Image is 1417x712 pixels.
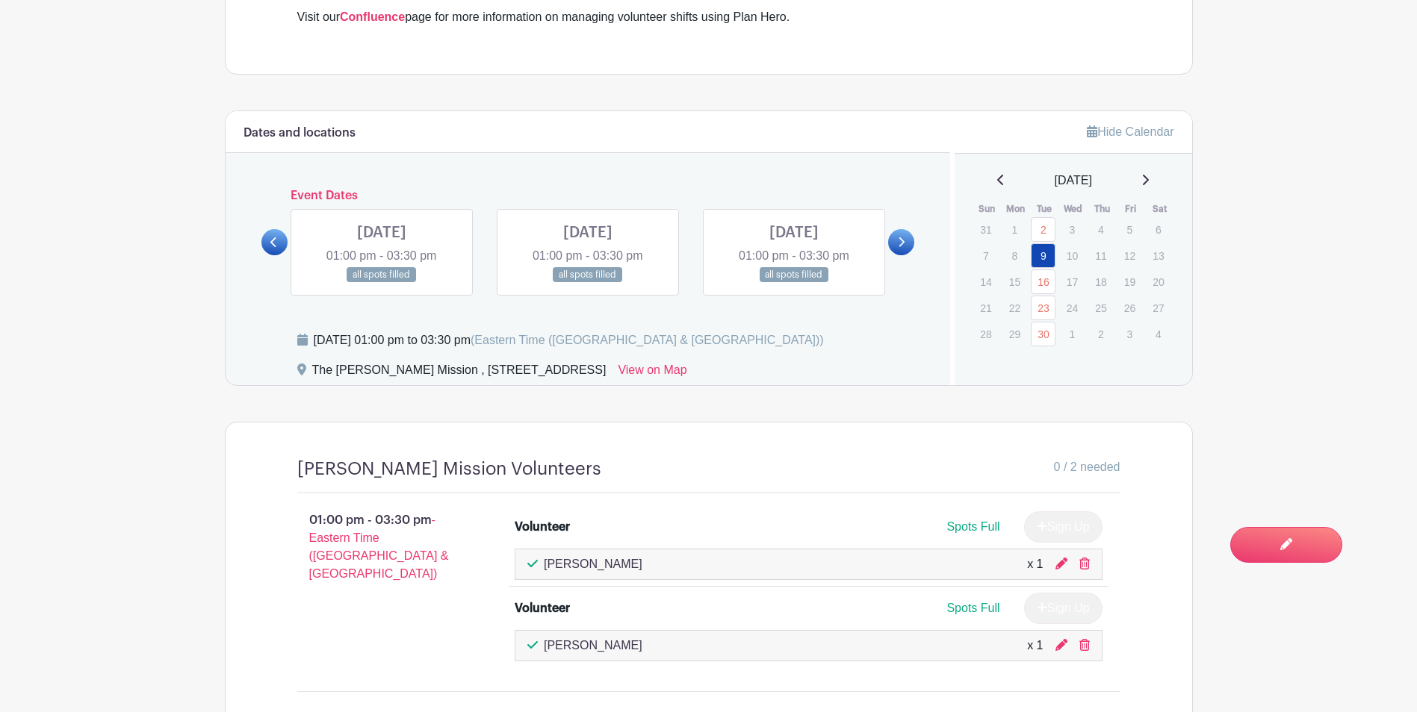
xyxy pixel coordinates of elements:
[1146,244,1171,267] p: 13
[1027,637,1043,655] div: x 1
[1087,125,1173,138] a: Hide Calendar
[1117,202,1146,216] th: Fri
[1031,296,1055,320] a: 23
[515,518,570,536] div: Volunteer
[1146,218,1171,241] p: 6
[309,513,449,580] span: - Eastern Time ([GEOGRAPHIC_DATA] & [GEOGRAPHIC_DATA])
[1030,202,1059,216] th: Tue
[1002,296,1027,319] p: 22
[1060,244,1085,267] p: 10
[1117,270,1142,293] p: 19
[1002,270,1027,293] p: 15
[1146,322,1171,346] p: 4
[1002,202,1031,216] th: Mon
[1088,296,1113,319] p: 25
[1031,269,1055,294] a: 16
[544,637,642,655] p: [PERSON_NAME]
[1088,270,1113,293] p: 18
[1054,458,1120,476] span: 0 / 2 needed
[244,126,356,140] h6: Dates and locations
[1088,218,1113,241] p: 4
[340,10,405,23] a: Confluence
[1031,217,1055,242] a: 2
[1059,202,1088,216] th: Wed
[973,322,998,346] p: 28
[946,602,999,614] span: Spots Full
[1027,555,1043,573] div: x 1
[314,331,824,349] div: [DATE] 01:00 pm to 03:30 pm
[471,334,824,346] span: (Eastern Time ([GEOGRAPHIC_DATA] & [GEOGRAPHIC_DATA]))
[1117,322,1142,346] p: 3
[1060,218,1085,241] p: 3
[515,599,570,617] div: Volunteer
[312,361,607,385] div: The [PERSON_NAME] Mission , [STREET_ADDRESS]
[1031,322,1055,346] a: 30
[1117,244,1142,267] p: 12
[1145,202,1174,216] th: Sat
[618,361,686,385] a: View on Map
[1002,218,1027,241] p: 1
[973,202,1002,216] th: Sun
[288,189,889,203] h6: Event Dates
[973,218,998,241] p: 31
[1146,270,1171,293] p: 20
[273,505,492,589] p: 01:00 pm - 03:30 pm
[973,296,998,319] p: 21
[1055,172,1092,190] span: [DATE]
[1088,322,1113,346] p: 2
[1060,296,1085,319] p: 24
[1031,243,1055,268] a: 9
[1088,202,1117,216] th: Thu
[1088,244,1113,267] p: 11
[297,458,601,480] h4: [PERSON_NAME] Mission Volunteers
[1060,322,1085,346] p: 1
[1117,296,1142,319] p: 26
[1002,322,1027,346] p: 29
[1060,270,1085,293] p: 17
[973,270,998,293] p: 14
[544,555,642,573] p: [PERSON_NAME]
[1117,218,1142,241] p: 5
[1002,244,1027,267] p: 8
[973,244,998,267] p: 7
[1146,296,1171,319] p: 27
[946,520,999,533] span: Spots Full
